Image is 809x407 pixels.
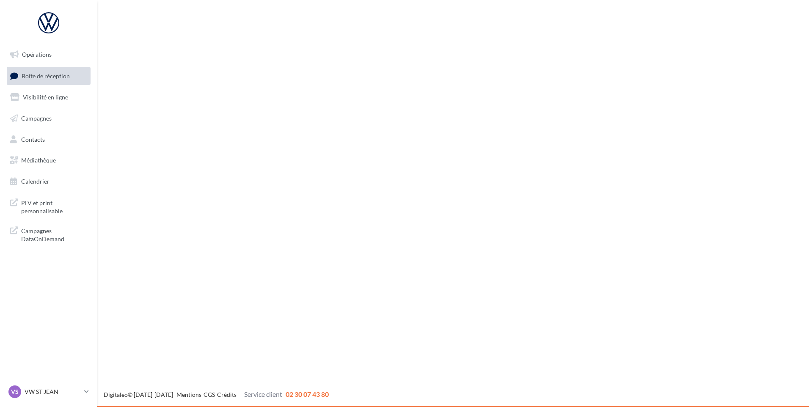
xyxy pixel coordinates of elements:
a: Calendrier [5,173,92,190]
a: VS VW ST JEAN [7,384,91,400]
a: Campagnes [5,110,92,127]
span: Campagnes [21,115,52,122]
a: Digitaleo [104,391,128,398]
span: Opérations [22,51,52,58]
a: Campagnes DataOnDemand [5,222,92,247]
a: Médiathèque [5,151,92,169]
a: Mentions [176,391,201,398]
a: Crédits [217,391,237,398]
a: CGS [204,391,215,398]
span: Service client [244,390,282,398]
a: Opérations [5,46,92,63]
span: Campagnes DataOnDemand [21,225,87,243]
span: Médiathèque [21,157,56,164]
span: PLV et print personnalisable [21,197,87,215]
a: Boîte de réception [5,67,92,85]
a: PLV et print personnalisable [5,194,92,219]
a: Visibilité en ligne [5,88,92,106]
span: VS [11,388,19,396]
span: Contacts [21,135,45,143]
p: VW ST JEAN [25,388,81,396]
span: Calendrier [21,178,50,185]
span: 02 30 07 43 80 [286,390,329,398]
span: © [DATE]-[DATE] - - - [104,391,329,398]
a: Contacts [5,131,92,148]
span: Boîte de réception [22,72,70,79]
span: Visibilité en ligne [23,93,68,101]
